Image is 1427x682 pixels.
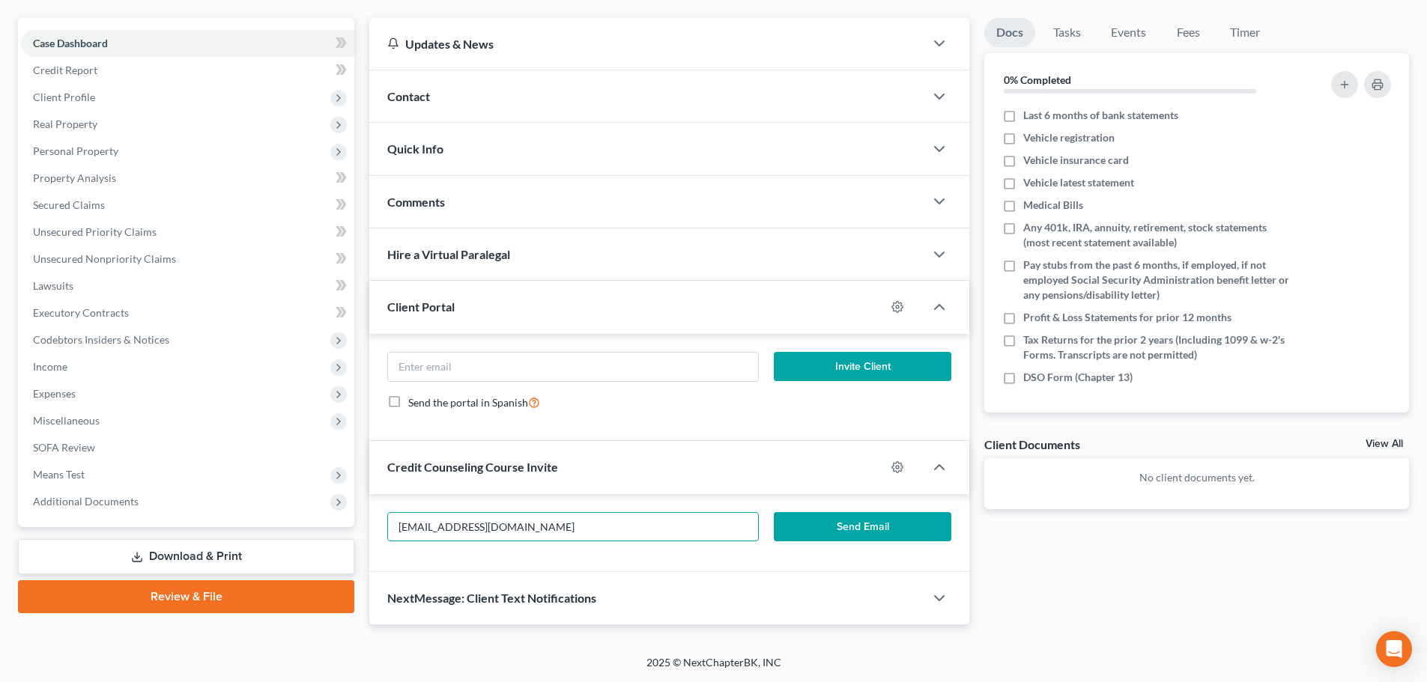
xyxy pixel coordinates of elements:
[21,192,354,219] a: Secured Claims
[21,246,354,273] a: Unsecured Nonpriority Claims
[387,141,443,156] span: Quick Info
[1164,18,1212,47] a: Fees
[408,396,528,409] span: Send the portal in Spanish
[21,30,354,57] a: Case Dashboard
[33,360,67,373] span: Income
[1218,18,1272,47] a: Timer
[33,198,105,211] span: Secured Claims
[1023,130,1115,145] span: Vehicle registration
[33,387,76,400] span: Expenses
[33,225,157,238] span: Unsecured Priority Claims
[33,171,116,184] span: Property Analysis
[1023,332,1290,362] span: Tax Returns for the prior 2 years (Including 1099 & w-2's Forms. Transcripts are not permitted)
[1023,370,1133,385] span: DSO Form (Chapter 13)
[21,165,354,192] a: Property Analysis
[1023,198,1083,213] span: Medical Bills
[1023,108,1178,123] span: Last 6 months of bank statements
[984,436,1080,452] div: Client Documents
[21,434,354,461] a: SOFA Review
[387,195,445,209] span: Comments
[21,299,354,326] a: Executory Contracts
[1023,310,1231,325] span: Profit & Loss Statements for prior 12 months
[1023,175,1134,190] span: Vehicle latest statement
[387,89,430,103] span: Contact
[1023,258,1290,302] span: Pay stubs from the past 6 months, if employed, if not employed Social Security Administration ben...
[1023,220,1290,250] span: Any 401k, IRA, annuity, retirement, stock statements (most recent statement available)
[996,470,1397,485] p: No client documents yet.
[33,91,95,103] span: Client Profile
[33,118,97,130] span: Real Property
[388,353,757,381] input: Enter email
[287,655,1141,682] div: 2025 © NextChapterBK, INC
[33,306,129,319] span: Executory Contracts
[1023,153,1129,168] span: Vehicle insurance card
[33,252,176,265] span: Unsecured Nonpriority Claims
[18,580,354,613] a: Review & File
[33,279,73,292] span: Lawsuits
[33,64,97,76] span: Credit Report
[387,299,455,314] span: Client Portal
[1366,439,1403,449] a: View All
[774,352,952,382] button: Invite Client
[387,460,558,474] span: Credit Counseling Course Invite
[1376,631,1412,667] div: Open Intercom Messenger
[33,441,95,454] span: SOFA Review
[387,247,510,261] span: Hire a Virtual Paralegal
[774,512,952,542] button: Send Email
[387,36,906,52] div: Updates & News
[18,539,354,574] a: Download & Print
[33,37,108,49] span: Case Dashboard
[33,495,139,508] span: Additional Documents
[388,513,757,541] input: Enter email
[984,18,1035,47] a: Docs
[33,414,100,427] span: Miscellaneous
[21,57,354,84] a: Credit Report
[21,273,354,299] a: Lawsuits
[33,468,85,481] span: Means Test
[21,219,354,246] a: Unsecured Priority Claims
[33,144,118,157] span: Personal Property
[1004,73,1071,86] strong: 0% Completed
[1099,18,1158,47] a: Events
[387,591,596,605] span: NextMessage: Client Text Notifications
[33,333,169,346] span: Codebtors Insiders & Notices
[1041,18,1093,47] a: Tasks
